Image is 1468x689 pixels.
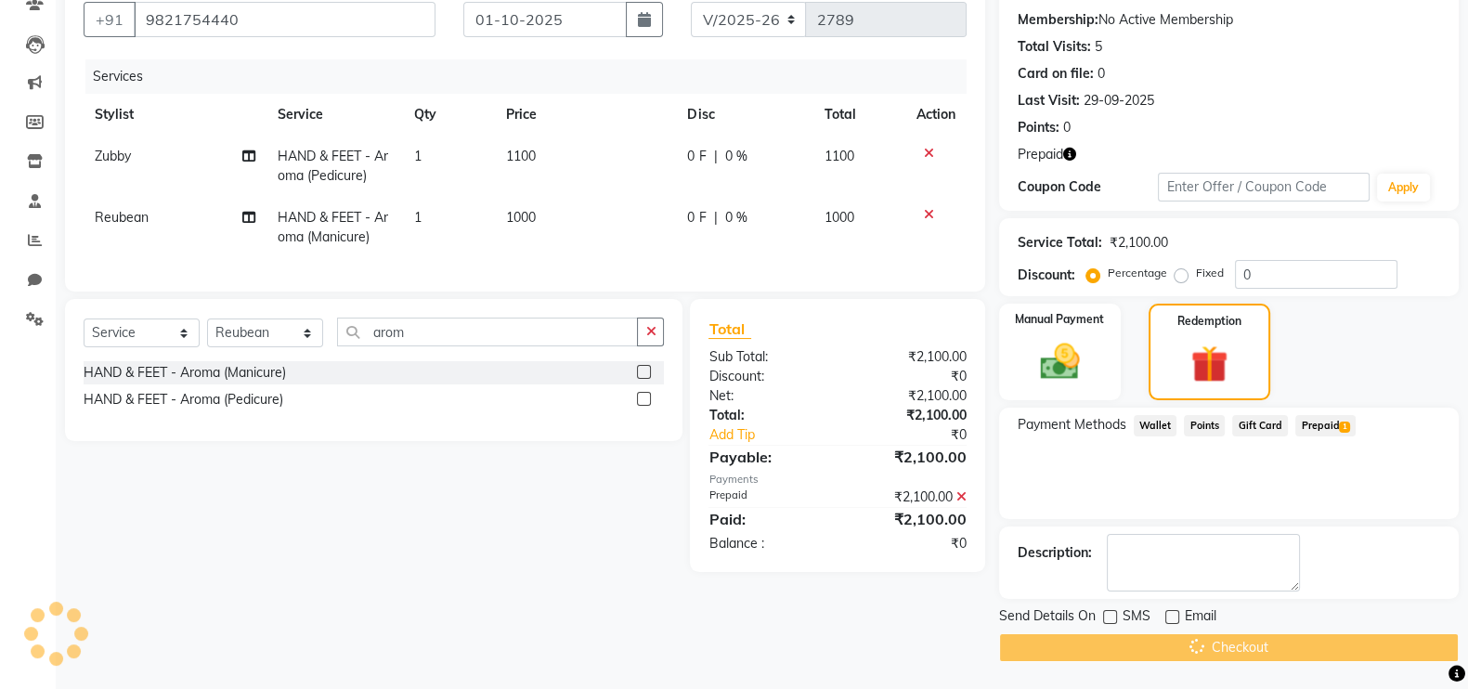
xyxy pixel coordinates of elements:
[687,147,706,166] span: 0 F
[1018,543,1092,563] div: Description:
[905,94,967,136] th: Action
[695,386,838,406] div: Net:
[1185,606,1216,630] span: Email
[1018,37,1091,57] div: Total Visits:
[266,94,404,136] th: Service
[1339,422,1349,433] span: 1
[1018,10,1098,30] div: Membership:
[724,147,747,166] span: 0 %
[813,94,905,136] th: Total
[695,487,838,507] div: Prepaid
[134,2,435,37] input: Search by Name/Mobile/Email/Code
[506,209,536,226] span: 1000
[337,318,638,346] input: Search or Scan
[1177,313,1241,330] label: Redemption
[1098,64,1105,84] div: 0
[838,367,981,386] div: ₹0
[414,209,422,226] span: 1
[278,209,388,245] span: HAND & FEET - Aroma (Manicure)
[1015,311,1104,328] label: Manual Payment
[1084,91,1154,110] div: 29-09-2025
[708,472,966,487] div: Payments
[838,406,981,425] div: ₹2,100.00
[1018,118,1059,137] div: Points:
[1018,233,1102,253] div: Service Total:
[695,534,838,553] div: Balance :
[713,208,717,227] span: |
[724,208,747,227] span: 0 %
[84,363,286,383] div: HAND & FEET - Aroma (Manicure)
[825,209,854,226] span: 1000
[695,508,838,530] div: Paid:
[676,94,812,136] th: Disc
[1184,415,1225,436] span: Points
[1018,177,1159,197] div: Coupon Code
[1018,415,1126,435] span: Payment Methods
[713,147,717,166] span: |
[495,94,677,136] th: Price
[695,425,861,445] a: Add Tip
[1134,415,1177,436] span: Wallet
[838,508,981,530] div: ₹2,100.00
[1095,37,1102,57] div: 5
[1028,339,1091,384] img: _cash.svg
[1018,266,1075,285] div: Discount:
[1018,91,1080,110] div: Last Visit:
[862,425,981,445] div: ₹0
[999,606,1096,630] span: Send Details On
[403,94,494,136] th: Qty
[695,406,838,425] div: Total:
[687,208,706,227] span: 0 F
[825,148,854,164] span: 1100
[1018,64,1094,84] div: Card on file:
[1108,265,1167,281] label: Percentage
[1018,10,1440,30] div: No Active Membership
[1158,173,1370,201] input: Enter Offer / Coupon Code
[1018,145,1063,164] span: Prepaid
[1295,415,1356,436] span: Prepaid
[85,59,981,94] div: Services
[838,534,981,553] div: ₹0
[708,319,751,339] span: Total
[84,2,136,37] button: +91
[84,94,266,136] th: Stylist
[838,347,981,367] div: ₹2,100.00
[1377,174,1430,201] button: Apply
[84,390,283,409] div: HAND & FEET - Aroma (Pedicure)
[695,347,838,367] div: Sub Total:
[1123,606,1150,630] span: SMS
[1179,341,1240,387] img: _gift.svg
[414,148,422,164] span: 1
[1196,265,1224,281] label: Fixed
[1110,233,1168,253] div: ₹2,100.00
[95,209,149,226] span: Reubean
[838,386,981,406] div: ₹2,100.00
[838,487,981,507] div: ₹2,100.00
[95,148,131,164] span: Zubby
[506,148,536,164] span: 1100
[695,367,838,386] div: Discount:
[1232,415,1288,436] span: Gift Card
[695,446,838,468] div: Payable:
[278,148,388,184] span: HAND & FEET - Aroma (Pedicure)
[1063,118,1071,137] div: 0
[838,446,981,468] div: ₹2,100.00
